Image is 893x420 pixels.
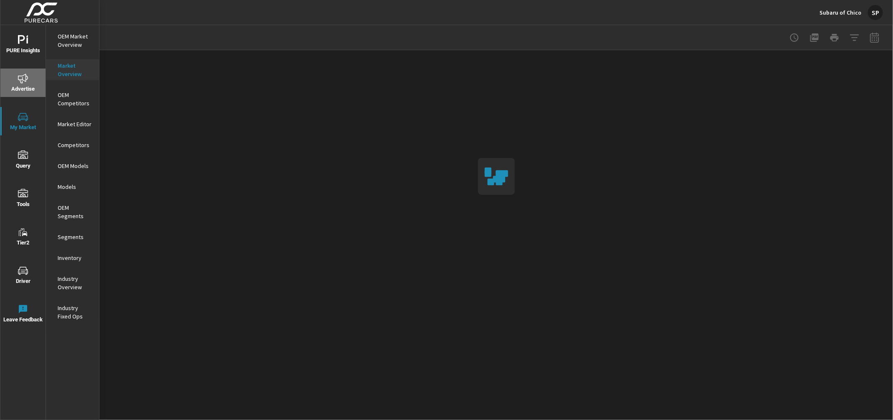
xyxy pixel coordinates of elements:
[46,89,99,109] div: OEM Competitors
[46,181,99,193] div: Models
[58,91,92,107] p: OEM Competitors
[58,183,92,191] p: Models
[3,74,43,94] span: Advertise
[58,304,92,321] p: Industry Fixed Ops
[46,201,99,222] div: OEM Segments
[58,275,92,291] p: Industry Overview
[58,162,92,170] p: OEM Models
[58,32,92,49] p: OEM Market Overview
[3,35,43,56] span: PURE Insights
[58,61,92,78] p: Market Overview
[46,30,99,51] div: OEM Market Overview
[3,266,43,286] span: Driver
[819,9,861,16] p: Subaru of Chico
[58,233,92,241] p: Segments
[46,302,99,323] div: Industry Fixed Ops
[3,189,43,209] span: Tools
[3,112,43,132] span: My Market
[58,120,92,128] p: Market Editor
[3,227,43,248] span: Tier2
[46,118,99,130] div: Market Editor
[46,160,99,172] div: OEM Models
[46,139,99,151] div: Competitors
[868,5,883,20] div: SP
[0,25,46,333] div: nav menu
[46,272,99,293] div: Industry Overview
[46,59,99,80] div: Market Overview
[3,150,43,171] span: Query
[58,141,92,149] p: Competitors
[58,204,92,220] p: OEM Segments
[46,252,99,264] div: Inventory
[58,254,92,262] p: Inventory
[3,304,43,325] span: Leave Feedback
[46,231,99,243] div: Segments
